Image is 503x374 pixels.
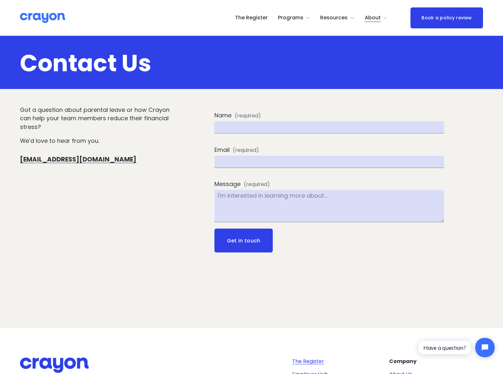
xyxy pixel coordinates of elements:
a: [EMAIL_ADDRESS][DOMAIN_NAME] [20,155,136,164]
a: folder dropdown [365,13,388,23]
span: Programs [278,13,303,23]
p: Got a question about parental leave or how Crayon can help your team members reduce their financi... [20,106,172,132]
h1: Contact Us [20,51,483,75]
p: We’d love to hear from you. [20,137,172,145]
span: Name [214,111,232,120]
a: folder dropdown [278,13,311,23]
span: About [365,13,381,23]
iframe: Tidio Chat [413,332,500,363]
span: Email [214,146,230,154]
a: The Register [292,358,324,365]
span: Resources [320,13,348,23]
span: (required) [233,146,259,154]
img: Crayon [20,12,65,24]
span: (required) [235,112,261,120]
span: Message [214,180,241,189]
strong: Company [389,358,417,365]
span: (required) [244,181,270,188]
a: The Register [235,13,268,23]
a: Book a policy review [410,7,483,28]
a: folder dropdown [320,13,355,23]
button: Get in touch [214,229,273,252]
